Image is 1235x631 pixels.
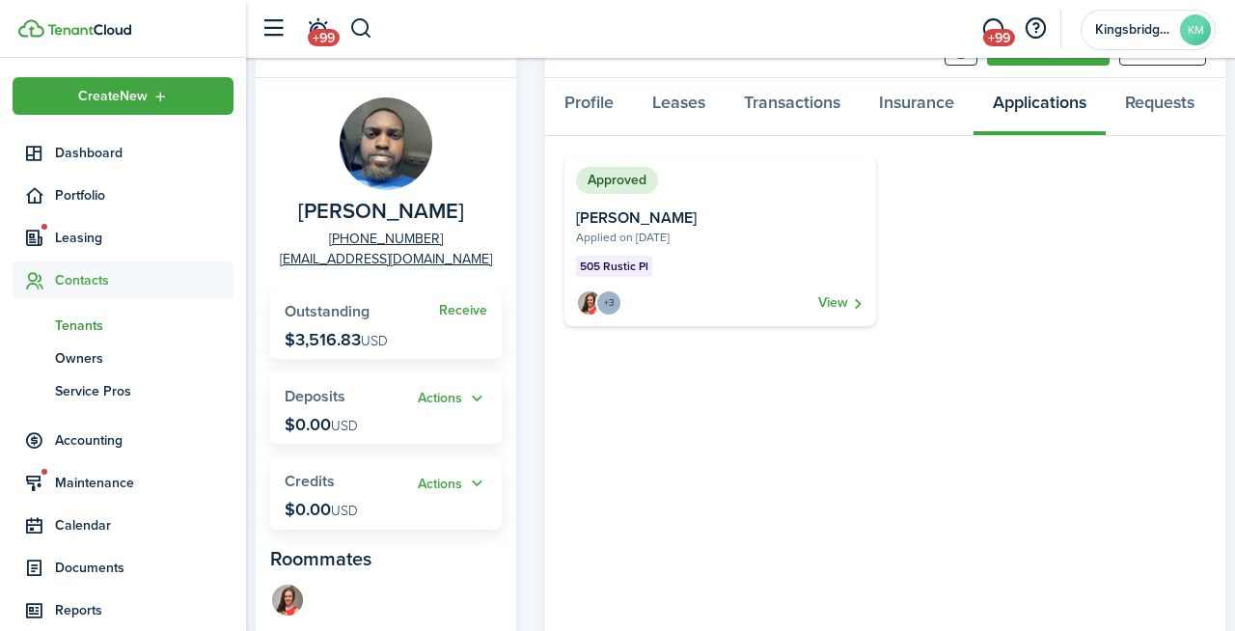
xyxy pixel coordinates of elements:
a: Receive [439,303,487,318]
button: Open sidebar [255,11,291,47]
avatar-text: KM [1180,14,1211,45]
span: Calendar [55,515,233,535]
span: Documents [55,558,233,578]
a: Celeste Freeman [270,583,305,621]
a: [EMAIL_ADDRESS][DOMAIN_NAME] [280,249,492,269]
a: Requests [1106,78,1214,136]
span: Owners [55,348,233,369]
span: Leasing [55,228,233,248]
menu-trigger: +3 [595,289,622,316]
span: +99 [308,29,340,46]
button: Open menu [418,388,487,410]
a: Owners [13,342,233,374]
span: Outstanding [285,300,370,322]
button: Search [349,13,373,45]
a: View [818,289,864,316]
button: Actions [418,473,487,495]
a: Reports [13,591,233,629]
a: Service Pros [13,374,233,407]
img: TenantCloud [18,19,44,38]
span: USD [361,331,388,351]
img: Celeste Taylor Freeman [578,291,601,315]
span: USD [331,416,358,436]
button: Open menu [603,289,622,316]
span: Credits [285,470,335,492]
img: TenantCloud [47,24,131,36]
a: Leases [633,78,725,136]
a: Messaging [974,5,1011,54]
span: Reports [55,600,233,620]
span: Dashboard [55,143,233,163]
a: Tenants [13,309,233,342]
p: $3,516.83 [285,330,388,349]
a: Insurance [860,78,974,136]
span: Maintenance [55,473,233,493]
button: Open resource center [1019,13,1052,45]
card-title: [PERSON_NAME] [576,209,864,229]
span: 505 Rustic Pl [580,258,648,275]
a: Profile [545,78,633,136]
span: Isaiah Butler [298,200,464,224]
button: Open menu [418,473,487,495]
span: +99 [983,29,1015,46]
button: Open menu [13,77,233,115]
span: Create New [78,90,148,103]
a: Transactions [725,78,860,136]
span: Contacts [55,270,233,290]
span: USD [331,501,358,521]
span: Service Pros [55,381,233,401]
span: Deposits [285,385,345,407]
a: Dashboard [13,134,233,172]
span: Portfolio [55,185,233,206]
a: Notifications [299,5,336,54]
a: [PHONE_NUMBER] [329,229,443,249]
p: $0.00 [285,500,358,519]
span: Accounting [55,430,233,451]
img: Isaiah Butler [340,97,432,190]
p: $0.00 [285,415,358,434]
status: Approved [576,167,658,194]
button: Actions [418,388,487,410]
span: Tenants [55,315,233,336]
img: Celeste Freeman [272,585,303,616]
panel-main-subtitle: Roommates [270,544,502,573]
span: Applied on [DATE] [576,229,670,246]
span: Kingsbridge Management Inc [1095,23,1172,37]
